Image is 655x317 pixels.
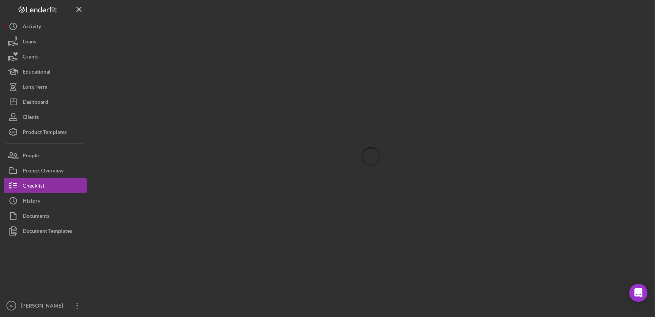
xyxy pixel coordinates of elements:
div: Product Templates [23,125,67,142]
button: Loans [4,34,87,49]
div: Checklist [23,178,44,195]
div: Document Templates [23,223,72,240]
button: Activity [4,19,87,34]
div: Loans [23,34,36,51]
div: Grants [23,49,38,66]
div: Educational [23,64,51,81]
div: [PERSON_NAME] [19,298,68,315]
button: Document Templates [4,223,87,239]
button: People [4,148,87,163]
button: Clients [4,109,87,125]
div: Documents [23,208,49,225]
div: Clients [23,109,39,126]
button: Long-Term [4,79,87,94]
div: Long-Term [23,79,47,96]
button: History [4,193,87,208]
button: Grants [4,49,87,64]
div: History [23,193,40,210]
button: Educational [4,64,87,79]
button: Checklist [4,178,87,193]
div: Open Intercom Messenger [629,284,647,302]
button: JN[PERSON_NAME] [4,298,87,313]
div: Project Overview [23,163,64,180]
div: Dashboard [23,94,48,111]
button: Documents [4,208,87,223]
button: Product Templates [4,125,87,140]
text: JN [9,304,14,308]
div: People [23,148,39,165]
button: Dashboard [4,94,87,109]
button: Project Overview [4,163,87,178]
div: Activity [23,19,41,36]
